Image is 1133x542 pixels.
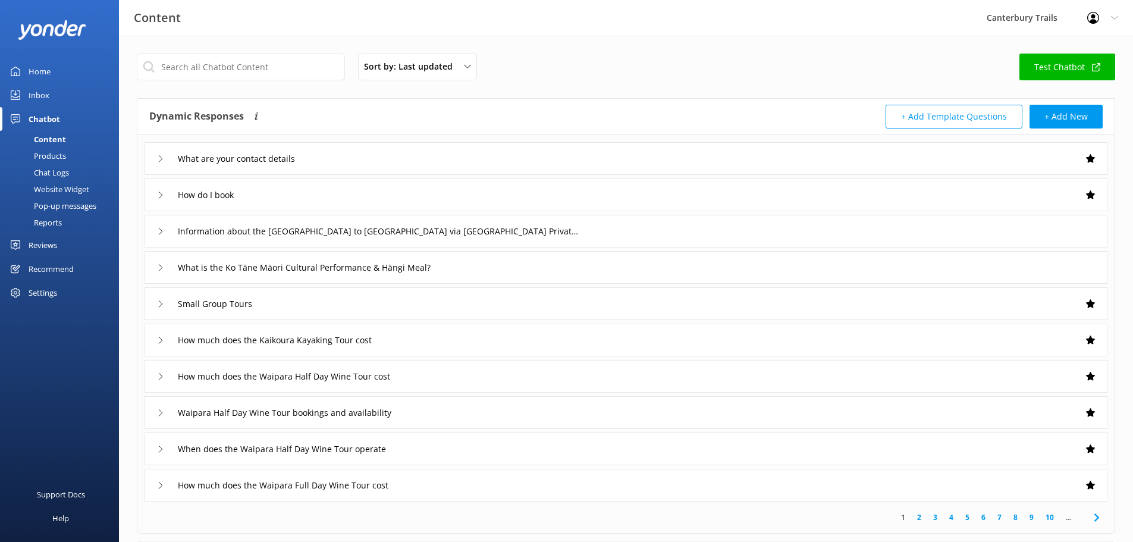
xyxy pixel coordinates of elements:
a: Products [7,148,119,164]
a: 10 [1040,512,1060,523]
a: 5 [959,512,975,523]
div: Content [7,131,66,148]
input: Search all Chatbot Content [137,54,345,80]
a: Reports [7,214,119,231]
div: Help [52,506,69,530]
a: Content [7,131,119,148]
a: 4 [943,512,959,523]
div: Home [29,59,51,83]
a: 9 [1024,512,1040,523]
img: yonder-white-logo.png [18,20,86,40]
span: ... [1060,512,1077,523]
a: 2 [911,512,927,523]
div: Pop-up messages [7,198,96,214]
div: Reports [7,214,62,231]
a: Test Chatbot [1019,54,1115,80]
div: Recommend [29,257,74,281]
a: 8 [1008,512,1024,523]
div: Support Docs [37,483,85,506]
button: + Add Template Questions [886,105,1022,129]
div: Settings [29,281,57,305]
div: Chatbot [29,107,60,131]
a: 3 [927,512,943,523]
div: Inbox [29,83,49,107]
a: 7 [991,512,1008,523]
h4: Dynamic Responses [149,105,244,129]
a: 1 [895,512,911,523]
a: Pop-up messages [7,198,119,214]
button: + Add New [1030,105,1103,129]
div: Chat Logs [7,164,69,181]
a: Website Widget [7,181,119,198]
div: Website Widget [7,181,89,198]
span: Sort by: Last updated [364,60,460,73]
a: 6 [975,512,991,523]
div: Reviews [29,233,57,257]
a: Chat Logs [7,164,119,181]
h3: Content [134,8,181,27]
div: Products [7,148,66,164]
